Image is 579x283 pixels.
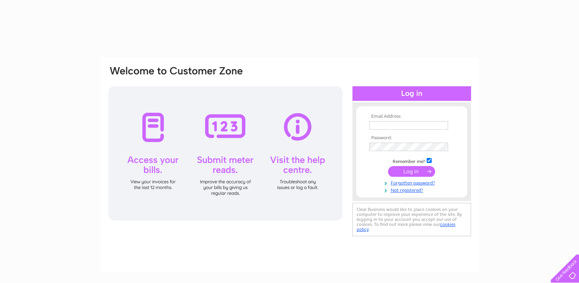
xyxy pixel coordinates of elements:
a: Forgotten password? [369,179,456,186]
th: Password: [367,135,456,141]
td: Remember me? [367,157,456,165]
th: Email Address: [367,114,456,119]
a: Not registered? [369,186,456,193]
a: cookies policy [357,222,455,232]
input: Submit [388,166,435,177]
div: Clear Business would like to place cookies on your computer to improve your experience of the sit... [352,203,471,236]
